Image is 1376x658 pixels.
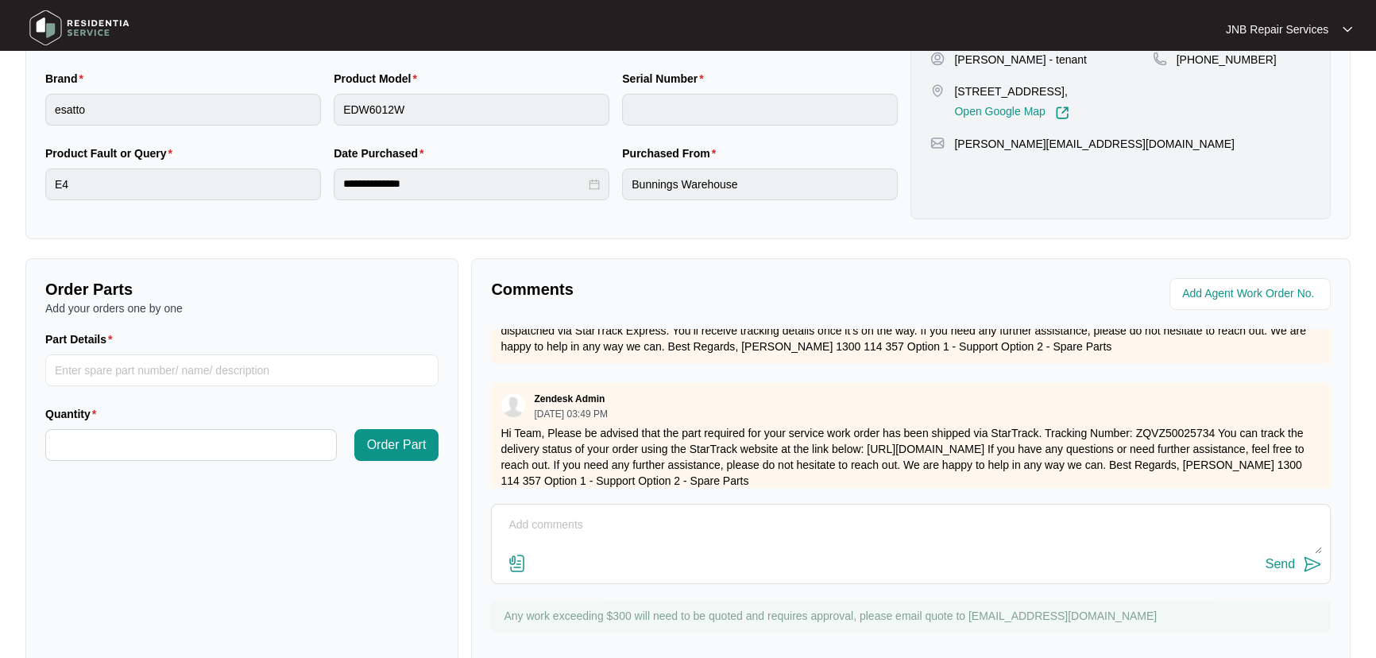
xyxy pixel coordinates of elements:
[1266,554,1322,575] button: Send
[954,136,1234,152] p: [PERSON_NAME][EMAIL_ADDRESS][DOMAIN_NAME]
[1226,21,1328,37] p: JNB Repair Services
[334,71,423,87] label: Product Model
[1153,52,1167,66] img: map-pin
[334,94,609,126] input: Product Model
[508,554,527,573] img: file-attachment-doc.svg
[45,300,439,316] p: Add your orders one by one
[45,278,439,300] p: Order Parts
[1055,106,1069,120] img: Link-External
[45,331,119,347] label: Part Details
[501,425,1321,489] p: Hi Team, Please be advised that the part required for your service work order has been shipped vi...
[954,52,1087,68] p: [PERSON_NAME] - tenant
[930,83,945,98] img: map-pin
[334,145,430,161] label: Date Purchased
[1266,557,1295,571] div: Send
[501,307,1321,354] p: Hi Team, Ofcourse, I’ve released it in our system under shipment reference 465289. It will be pac...
[354,429,439,461] button: Order Part
[1303,555,1322,574] img: send-icon.svg
[45,145,179,161] label: Product Fault or Query
[504,608,1323,624] p: Any work exceeding $300 will need to be quoted and requires approval, please email quote to [EMAI...
[930,136,945,150] img: map-pin
[491,278,899,300] p: Comments
[45,71,90,87] label: Brand
[534,409,607,419] p: [DATE] 03:49 PM
[954,106,1069,120] a: Open Google Map
[534,393,605,405] p: Zendesk Admin
[622,145,722,161] label: Purchased From
[622,168,898,200] input: Purchased From
[1177,52,1277,68] p: [PHONE_NUMBER]
[24,4,135,52] img: residentia service logo
[45,406,102,422] label: Quantity
[45,94,321,126] input: Brand
[45,354,439,386] input: Part Details
[501,393,525,417] img: user.svg
[930,52,945,66] img: user-pin
[367,435,427,455] span: Order Part
[45,168,321,200] input: Product Fault or Query
[954,83,1069,99] p: [STREET_ADDRESS],
[1343,25,1352,33] img: dropdown arrow
[622,71,709,87] label: Serial Number
[46,430,336,460] input: Quantity
[343,176,586,192] input: Date Purchased
[622,94,898,126] input: Serial Number
[1182,284,1321,304] input: Add Agent Work Order No.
